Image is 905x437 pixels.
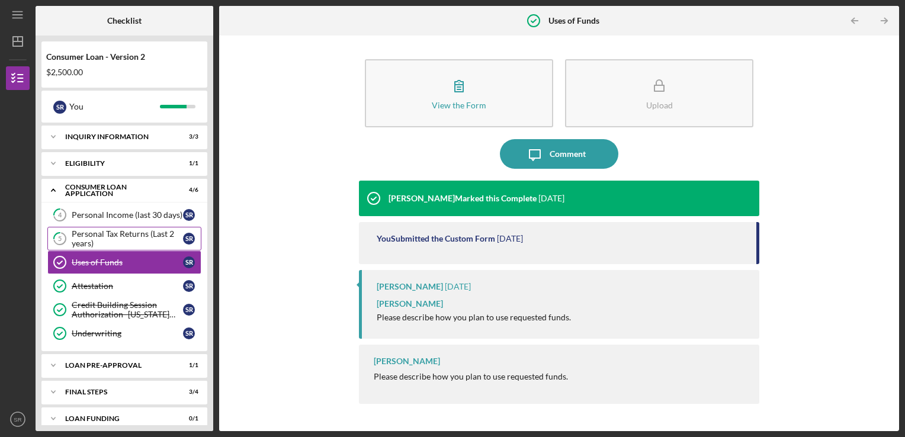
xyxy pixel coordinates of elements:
a: 5Personal Tax Returns (Last 2 years)SR [47,227,201,250]
div: S R [183,304,195,316]
span: Please describe how you plan to use requested funds. [377,312,571,322]
div: Attestation [72,281,183,291]
div: $2,500.00 [46,68,203,77]
button: Upload [565,59,753,127]
div: You Submitted the Custom Form [377,234,495,243]
time: 2025-10-08 21:19 [497,234,523,243]
div: S R [183,280,195,292]
div: Personal Tax Returns (Last 2 years) [72,229,183,248]
time: 2025-10-08 20:44 [445,282,471,291]
tspan: 4 [58,211,62,219]
div: [PERSON_NAME] [377,282,443,291]
div: 3 / 3 [177,133,198,140]
span: [PERSON_NAME] [377,298,443,309]
div: Comment [550,139,586,169]
button: SR [6,407,30,431]
div: View the Form [432,101,486,110]
text: SR [14,416,21,423]
div: Inquiry Information [65,133,169,140]
div: Uses of Funds [72,258,183,267]
div: S R [183,327,195,339]
div: 1 / 1 [177,362,198,369]
div: Consumer Loan - Version 2 [46,52,203,62]
div: 1 / 1 [177,160,198,167]
tspan: 5 [58,235,62,243]
div: Eligibility [65,160,169,167]
a: Credit Building Session Authorization- [US_STATE] OnlySR [47,298,201,322]
div: [PERSON_NAME] [374,356,440,366]
div: Please describe how you plan to use requested funds. [374,372,568,381]
b: Checklist [107,16,142,25]
button: Comment [500,139,618,169]
div: 0 / 1 [177,415,198,422]
button: View the Form [365,59,553,127]
div: Underwriting [72,329,183,338]
div: S R [53,101,66,114]
a: Uses of FundsSR [47,250,201,274]
a: 4Personal Income (last 30 days)SR [47,203,201,227]
div: You [69,97,160,117]
b: Uses of Funds [548,16,599,25]
time: 2025-10-09 19:19 [538,194,564,203]
div: S R [183,209,195,221]
div: Upload [646,101,673,110]
div: 4 / 6 [177,187,198,194]
a: AttestationSR [47,274,201,298]
div: Personal Income (last 30 days) [72,210,183,220]
div: Loan Pre-Approval [65,362,169,369]
div: FINAL STEPS [65,388,169,396]
div: S R [183,256,195,268]
div: Credit Building Session Authorization- [US_STATE] Only [72,300,183,319]
div: Loan Funding [65,415,169,422]
a: UnderwritingSR [47,322,201,345]
div: Consumer Loan Application [65,184,169,197]
div: S R [183,233,195,245]
div: 3 / 4 [177,388,198,396]
div: [PERSON_NAME] Marked this Complete [389,194,537,203]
